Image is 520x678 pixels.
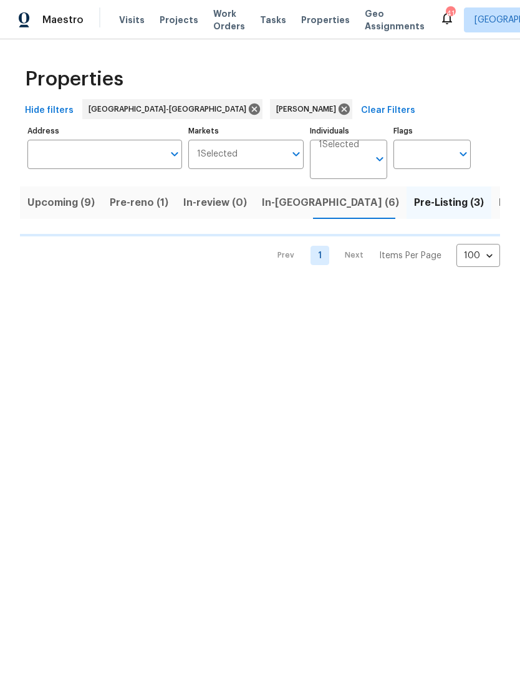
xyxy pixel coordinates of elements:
[25,73,123,85] span: Properties
[393,127,471,135] label: Flags
[365,7,425,32] span: Geo Assignments
[262,194,399,211] span: In-[GEOGRAPHIC_DATA] (6)
[446,7,455,20] div: 41
[319,140,359,150] span: 1 Selected
[270,99,352,119] div: [PERSON_NAME]
[260,16,286,24] span: Tasks
[379,249,441,262] p: Items Per Page
[197,149,238,160] span: 1 Selected
[456,240,500,272] div: 100
[20,99,79,122] button: Hide filters
[414,194,484,211] span: Pre-Listing (3)
[266,244,500,267] nav: Pagination Navigation
[110,194,168,211] span: Pre-reno (1)
[356,99,420,122] button: Clear Filters
[166,145,183,163] button: Open
[455,145,472,163] button: Open
[276,103,341,115] span: [PERSON_NAME]
[287,145,305,163] button: Open
[361,103,415,119] span: Clear Filters
[301,14,350,26] span: Properties
[310,127,387,135] label: Individuals
[42,14,84,26] span: Maestro
[213,7,245,32] span: Work Orders
[119,14,145,26] span: Visits
[188,127,304,135] label: Markets
[25,103,74,119] span: Hide filters
[89,103,251,115] span: [GEOGRAPHIC_DATA]-[GEOGRAPHIC_DATA]
[311,246,329,265] a: Goto page 1
[82,99,262,119] div: [GEOGRAPHIC_DATA]-[GEOGRAPHIC_DATA]
[183,194,247,211] span: In-review (0)
[160,14,198,26] span: Projects
[27,194,95,211] span: Upcoming (9)
[371,150,388,168] button: Open
[27,127,182,135] label: Address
